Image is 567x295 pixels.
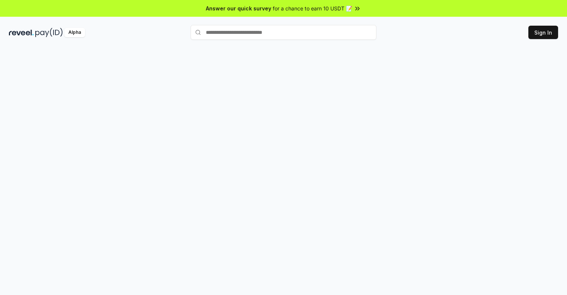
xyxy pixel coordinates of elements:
[273,4,352,12] span: for a chance to earn 10 USDT 📝
[64,28,85,37] div: Alpha
[9,28,34,37] img: reveel_dark
[206,4,271,12] span: Answer our quick survey
[528,26,558,39] button: Sign In
[35,28,63,37] img: pay_id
